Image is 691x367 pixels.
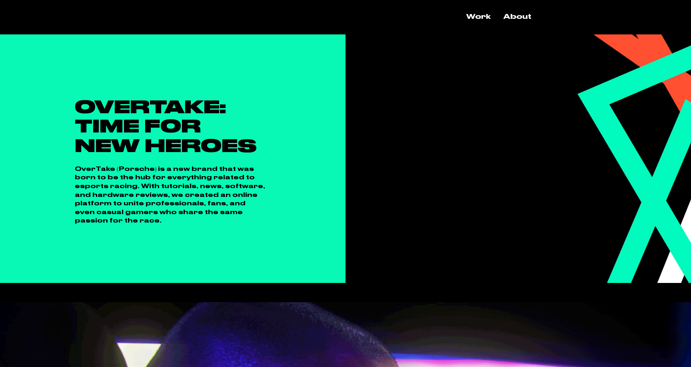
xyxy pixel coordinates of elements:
[462,10,495,24] p: Work
[459,10,537,24] nav: Site
[75,166,265,224] span: OverTake (Porsche) is a new brand that was born to be the hub for everything related to esports r...
[497,10,537,24] a: About
[75,99,257,155] span: OVERTAKE: TIME FOR NEW HEROES
[459,10,497,24] a: Work
[499,10,535,24] p: About
[415,90,622,223] iframe: External YouTube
